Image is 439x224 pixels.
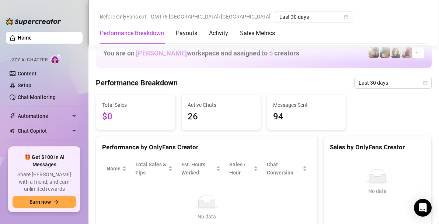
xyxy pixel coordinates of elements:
[18,94,56,100] a: Chat Monitoring
[330,142,425,152] div: Sales by OnlyFans Creator
[391,47,401,58] img: Nina
[102,142,311,152] div: Performance by OnlyFans Creator
[269,49,273,57] span: 5
[6,18,61,25] img: logo-BBDzfeDw.svg
[267,160,301,177] span: Chat Conversion
[18,71,36,77] a: Content
[136,49,187,57] span: [PERSON_NAME]
[262,157,311,180] th: Chat Conversion
[13,154,76,168] span: 🎁 Get $100 in AI Messages
[131,157,177,180] th: Total Sales & Tips
[29,199,51,205] span: Earn now
[279,11,348,23] span: Last 30 days
[18,110,70,122] span: Automations
[273,101,340,109] span: Messages Sent
[50,54,62,64] img: AI Chatter
[107,164,121,173] span: Name
[151,11,271,22] span: GMT+8 [GEOGRAPHIC_DATA]/[GEOGRAPHIC_DATA]
[359,77,427,88] span: Last 30 days
[423,81,428,85] span: calendar
[13,196,76,208] button: Earn nowarrow-right
[188,101,255,109] span: Active Chats
[380,47,390,58] img: Milly
[10,57,48,64] span: Izzy AI Chatter
[402,47,412,58] img: Esme
[102,101,169,109] span: Total Sales
[333,187,422,195] div: No data
[109,213,304,221] div: No data
[229,160,252,177] span: Sales / Hour
[135,160,167,177] span: Total Sales & Tips
[18,125,70,137] span: Chat Copilot
[188,110,255,124] span: 26
[100,11,146,22] span: Before OnlyFans cut
[10,113,15,119] span: thunderbolt
[225,157,262,180] th: Sales / Hour
[54,199,59,204] span: arrow-right
[273,110,340,124] span: 94
[103,49,299,57] h1: You are on workspace and assigned to creators
[344,15,348,19] span: calendar
[176,29,197,38] div: Payouts
[415,48,421,57] span: + 1
[100,29,164,38] div: Performance Breakdown
[96,78,178,88] h4: Performance Breakdown
[414,199,432,217] div: Open Intercom Messenger
[369,47,379,58] img: Peachy
[240,29,275,38] div: Sales Metrics
[18,35,32,41] a: Home
[102,157,131,180] th: Name
[209,29,228,38] div: Activity
[10,128,14,133] img: Chat Copilot
[181,160,215,177] div: Est. Hours Worked
[13,171,76,193] span: Share [PERSON_NAME] with a friend, and earn unlimited rewards
[102,110,169,124] span: $0
[18,82,31,88] a: Setup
